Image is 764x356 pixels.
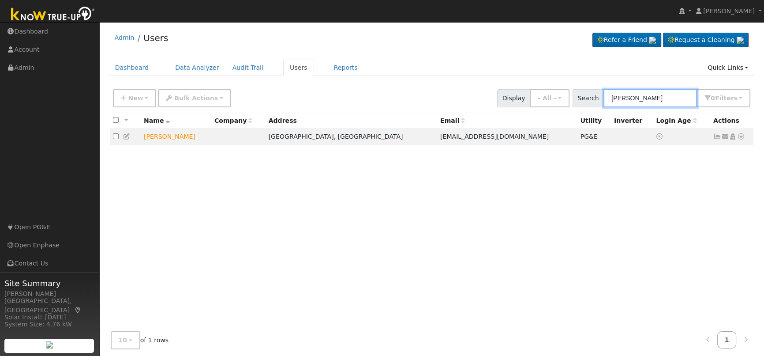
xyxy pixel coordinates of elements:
a: Reports [327,60,364,76]
span: New [128,95,143,102]
a: Users [283,60,314,76]
span: Search [573,89,604,107]
a: Other actions [737,132,745,141]
td: [GEOGRAPHIC_DATA], [GEOGRAPHIC_DATA] [266,129,437,145]
a: Login As [729,133,737,140]
a: 1 [717,331,737,348]
div: Inverter [614,116,650,125]
span: Display [497,89,530,107]
div: [PERSON_NAME] [4,289,94,299]
a: Users [143,33,168,43]
a: Admin [115,34,135,41]
button: Bulk Actions [158,89,231,107]
a: Quick Links [701,60,755,76]
span: Days since last login [656,117,697,124]
div: [GEOGRAPHIC_DATA], [GEOGRAPHIC_DATA] [4,296,94,315]
span: 10 [119,337,127,344]
button: New [113,89,157,107]
span: [PERSON_NAME] [703,8,755,15]
img: retrieve [649,37,656,44]
span: [EMAIL_ADDRESS][DOMAIN_NAME] [440,133,549,140]
span: Filter [715,95,738,102]
button: - All - [530,89,569,107]
div: Address [269,116,434,125]
a: mega.st4@gmail.com [721,132,729,141]
a: Request a Cleaning [663,33,749,48]
span: Name [144,117,170,124]
a: Dashboard [109,60,156,76]
span: of 1 rows [111,331,169,349]
span: Bulk Actions [174,95,218,102]
a: Data Analyzer [169,60,226,76]
a: Edit User [123,133,131,140]
span: s [734,95,737,102]
td: Lead [141,129,211,145]
button: 0Filters [697,89,750,107]
a: Map [74,307,82,314]
img: Know True-Up [7,5,99,25]
span: Company name [214,117,252,124]
div: Actions [713,116,750,125]
div: Utility [580,116,608,125]
span: PG&E [580,133,598,140]
img: retrieve [737,37,744,44]
span: Site Summary [4,277,94,289]
button: 10 [111,331,140,349]
a: Show Graph [713,133,721,140]
input: Search [603,89,697,107]
div: System Size: 4.76 kW [4,320,94,329]
div: Solar Install: [DATE] [4,313,94,322]
span: Email [440,117,465,124]
a: Refer a Friend [592,33,661,48]
a: Audit Trail [226,60,270,76]
img: retrieve [46,341,53,348]
a: No login access [656,133,664,140]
